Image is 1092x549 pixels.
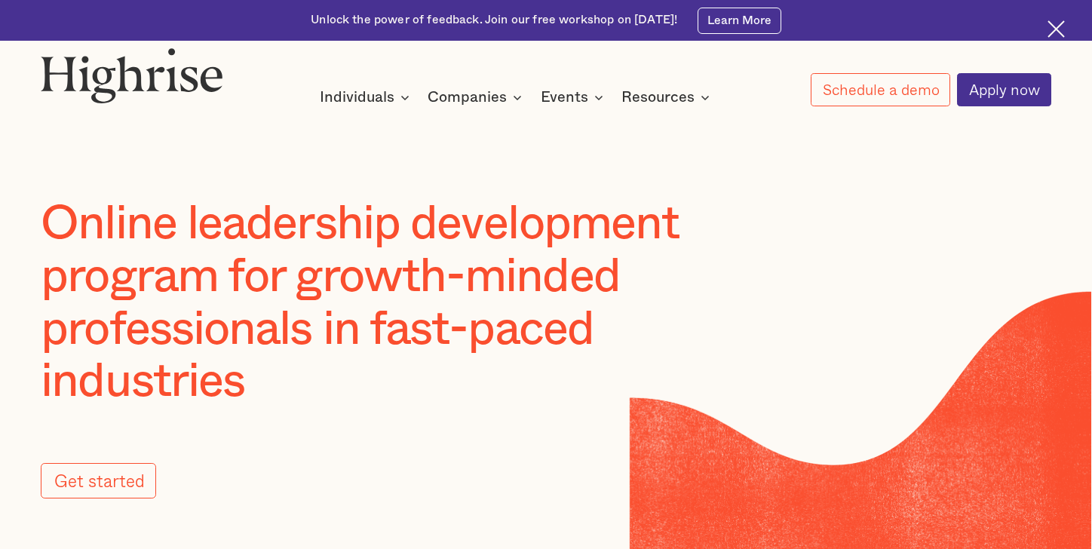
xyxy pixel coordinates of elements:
div: Companies [428,88,526,106]
a: Apply now [957,73,1051,106]
a: Get started [41,463,156,499]
div: Resources [621,88,714,106]
img: Highrise logo [41,48,223,103]
div: Individuals [320,88,394,106]
div: Events [541,88,588,106]
img: Cross icon [1048,20,1065,38]
h1: Online leadership development program for growth-minded professionals in fast-paced industries [41,198,778,408]
div: Companies [428,88,507,106]
a: Schedule a demo [811,73,950,106]
div: Unlock the power of feedback. Join our free workshop on [DATE]! [311,12,677,29]
div: Individuals [320,88,414,106]
div: Events [541,88,608,106]
a: Learn More [698,8,781,34]
div: Resources [621,88,695,106]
